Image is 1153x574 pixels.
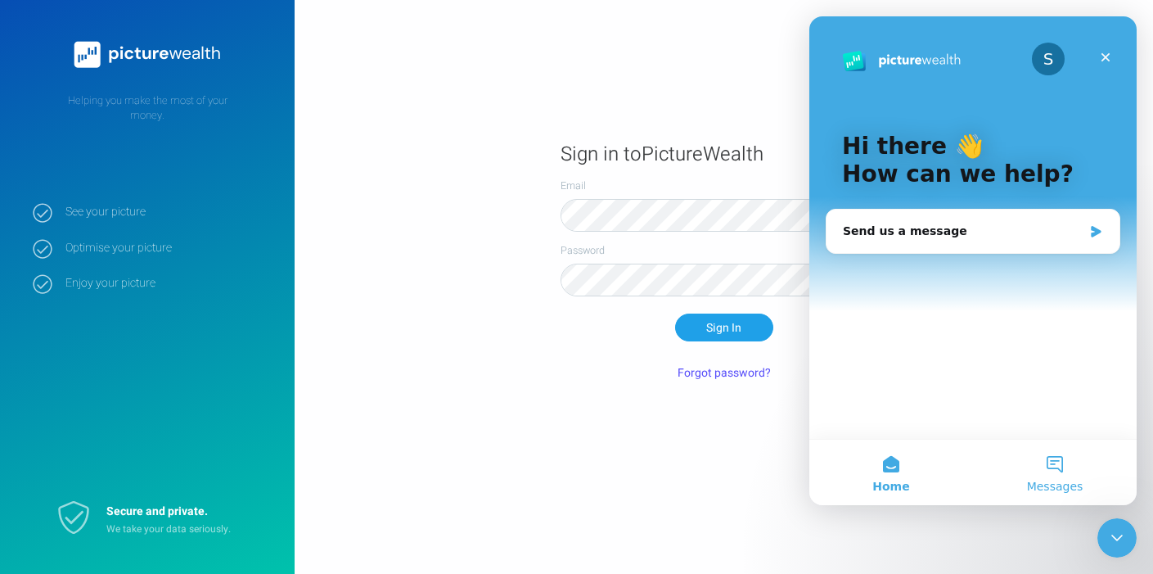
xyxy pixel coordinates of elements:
img: PictureWealth [65,33,229,77]
p: Helping you make the most of your money. [33,93,262,123]
strong: Secure and private. [106,503,208,520]
iframe: Intercom live chat [809,16,1137,505]
strong: See your picture [65,205,270,219]
strong: Enjoy your picture [65,276,270,291]
p: We take your data seriously. [106,522,254,536]
button: Forgot password? [667,359,780,386]
button: Sign In [675,314,773,341]
label: Email [561,179,888,193]
strong: Optimise your picture [65,241,270,255]
label: Password [561,243,888,258]
iframe: Intercom live chat [1097,518,1137,558]
h1: Sign in to PictureWealth [561,142,888,167]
